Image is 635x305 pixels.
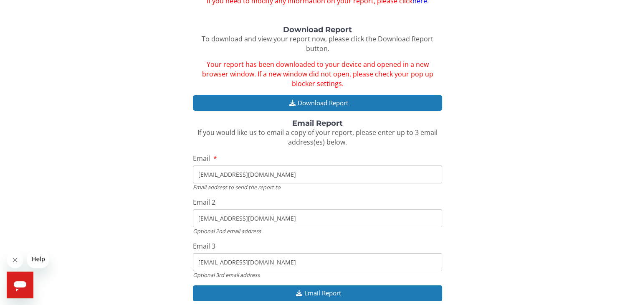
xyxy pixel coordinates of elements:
span: Email 3 [193,241,215,251]
div: Optional 2nd email address [193,227,442,235]
strong: Download Report [283,25,352,34]
span: Email 2 [193,198,215,207]
div: Email address to send the report to [193,183,442,191]
span: Your report has been downloaded to your device and opened in a new browser window. If a new windo... [202,60,433,88]
span: To download and view your report now, please click the Download Report button. [202,34,433,53]
button: Email Report [193,285,442,301]
iframe: Close message [7,252,23,268]
strong: Email Report [292,119,343,128]
div: Optional 3rd email address [193,271,442,279]
iframe: Button to launch messaging window [7,272,33,298]
iframe: Message from company [27,250,49,268]
span: Email [193,154,210,163]
span: If you would like us to email a copy of your report, please enter up to 3 email address(es) below. [197,128,438,147]
button: Download Report [193,95,442,111]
